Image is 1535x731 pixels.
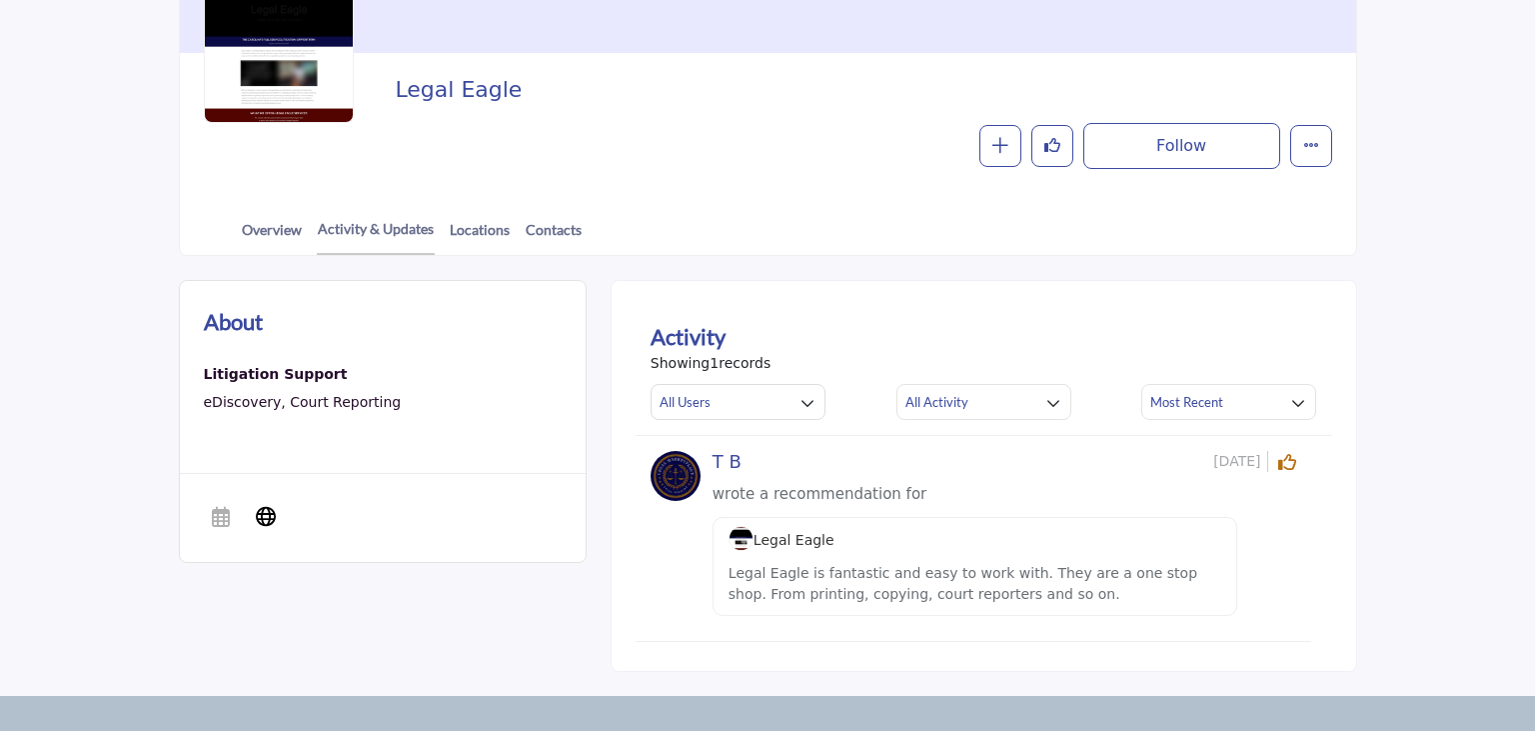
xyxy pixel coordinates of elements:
h2: Activity [651,320,726,353]
h5: T B [713,451,742,473]
h3: Most Recent [1150,393,1223,411]
h3: All Activity [905,393,968,411]
button: More details [1290,125,1332,167]
a: Overview [241,219,303,254]
a: Litigation Support [204,362,402,388]
a: imageLegal Eagle [729,532,834,548]
div: Services to assist during litigation process [204,362,402,388]
a: Court Reporting [290,394,401,410]
a: Locations [449,219,511,254]
img: avtar-image [651,451,701,501]
button: Like [1031,125,1073,167]
span: Showing records [651,353,770,374]
button: Most Recent [1141,384,1316,420]
button: All Activity [896,384,1071,420]
p: Legal Eagle is fantastic and easy to work with. They are a one stop shop. From printing, copying,... [729,563,1221,605]
img: image [729,526,754,551]
a: eDiscovery, [204,394,286,410]
span: wrote a recommendation for [713,485,926,503]
button: All Users [651,384,825,420]
h2: About [204,305,263,338]
button: Follow [1083,123,1280,169]
a: Activity & Updates [317,218,435,255]
h3: All Users [660,393,711,411]
i: Click to Like this activity [1278,453,1296,471]
span: Legal Eagle [729,532,834,548]
a: Contacts [525,219,583,254]
span: [DATE] [1213,451,1267,472]
h2: Legal Eagle [395,77,1321,103]
span: 1 [710,355,719,371]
